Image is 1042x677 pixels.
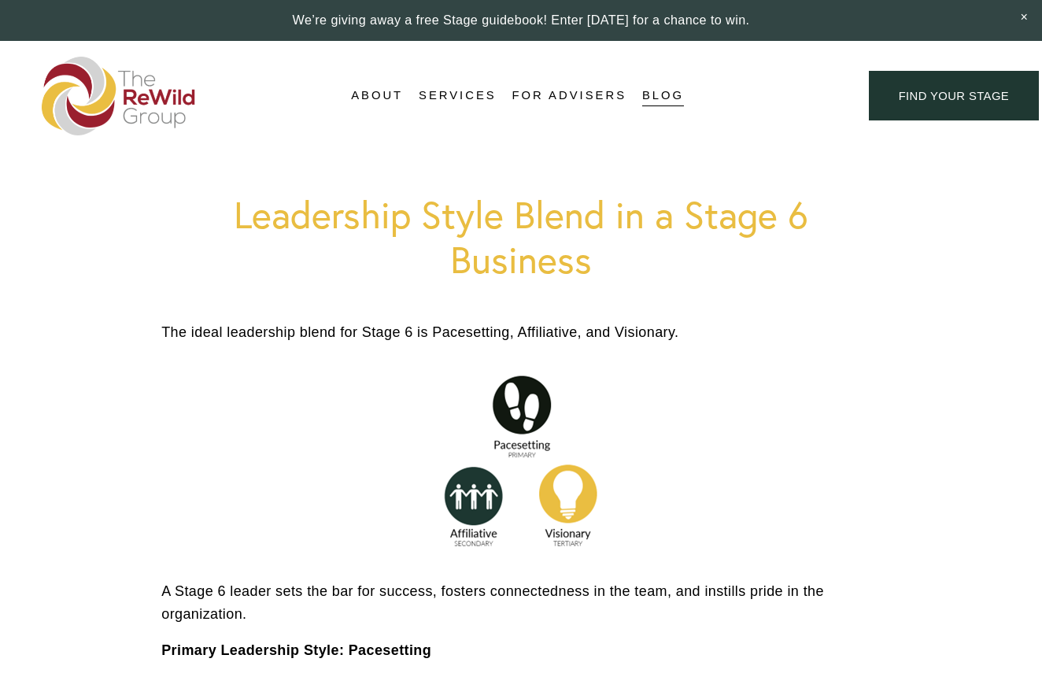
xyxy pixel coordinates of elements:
img: The ReWild Group [42,57,196,135]
span: About [351,85,403,106]
a: folder dropdown [419,84,497,108]
a: find your stage [869,71,1039,120]
span: Services [419,85,497,106]
p: A Stage 6 leader sets the bar for success, fosters connectedness in the team, and instills pride ... [161,580,881,626]
h1: Leadership Style Blend in a Stage 6 Business [161,192,881,282]
a: folder dropdown [351,84,403,108]
a: For Advisers [512,84,626,108]
strong: Primary Leadership Style: Pacesetting [161,642,431,658]
p: The ideal leadership blend for Stage 6 is Pacesetting, Affiliative, and Visionary. [161,321,881,344]
a: Blog [642,84,684,108]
